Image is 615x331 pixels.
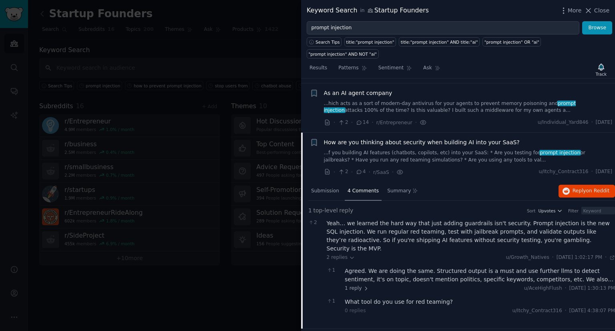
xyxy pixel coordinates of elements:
[399,37,480,46] a: title:"prompt injection" AND title:"ai"
[372,118,373,127] span: ·
[593,61,609,78] button: Track
[313,206,338,215] span: top-level
[311,188,339,195] span: Submission
[565,307,567,315] span: ·
[573,188,609,195] span: Reply
[307,21,579,35] input: Try a keyword related to your business
[569,307,615,315] span: [DATE] 4:38:07 PM
[559,185,615,198] button: Replyon Reddit
[327,254,355,261] span: 2 replies
[596,71,607,77] div: Track
[559,6,582,15] button: More
[420,62,443,78] a: Ask
[605,254,607,261] span: ·
[334,168,335,176] span: ·
[591,119,593,126] span: ·
[581,207,615,215] input: Keyword
[345,285,369,292] span: 1 reply
[338,168,348,176] span: 2
[307,49,379,59] a: "prompt injection" AND NOT "ai"
[539,150,581,155] span: prompt injection
[339,206,353,215] span: reply
[378,65,404,72] span: Sentiment
[307,62,330,78] a: Results
[344,37,396,46] a: title:"prompt injection"
[346,39,394,45] div: title:"prompt injection"
[376,120,412,125] span: r/Entrepreneur
[506,254,549,260] span: u/Growth_Natives
[360,7,364,14] span: in
[324,149,613,163] a: ...f you building AI features (chatbots, copilots, etc) into your SaaS: * Are you testing forprom...
[415,118,417,127] span: ·
[423,65,432,72] span: Ask
[308,219,322,226] span: 2
[524,285,562,291] span: u/AceHighFlush
[336,62,370,78] a: Patterns
[392,168,394,176] span: ·
[538,208,555,214] span: Upvotes
[596,168,612,176] span: [DATE]
[401,39,478,45] div: title:"prompt injection" AND title:"ai"
[307,6,429,16] div: Keyword Search Startup Founders
[324,89,392,97] a: As an AI agent company
[309,51,377,57] div: "prompt injection" AND NOT "ai"
[594,6,609,15] span: Close
[327,267,341,274] span: 1
[338,119,348,126] span: 2
[484,39,539,45] div: "prompt injection" OR "ai"
[569,285,615,292] span: [DATE] 1:30:13 PM
[345,298,615,306] div: What tool do you use for red teaming?
[338,65,358,72] span: Patterns
[538,208,563,214] button: Upvotes
[596,119,612,126] span: [DATE]
[591,168,593,176] span: ·
[539,168,588,176] span: u/Itchy_Contract316
[351,118,353,127] span: ·
[308,206,312,215] span: 1
[538,119,589,126] span: u/Individual_Yard846
[552,254,554,261] span: ·
[565,285,567,292] span: ·
[351,168,353,176] span: ·
[324,100,613,114] a: ...hich acts as a sort of modern-day antivirus for your agents to prevent memory poisoning andpro...
[345,267,615,284] div: Agreed. We are doing the same. Structured output is a must and use further llms to detect sentime...
[376,62,415,78] a: Sentiment
[586,188,609,194] span: on Reddit
[369,168,370,176] span: ·
[334,118,335,127] span: ·
[568,6,582,15] span: More
[582,21,612,35] button: Browse
[512,308,562,313] span: u/Itchy_Contract316
[373,170,389,175] span: r/SaaS
[387,188,411,195] span: Summary
[482,37,541,46] a: "prompt injection" OR "ai"
[310,65,327,72] span: Results
[316,39,340,45] span: Search Tips
[307,37,342,46] button: Search Tips
[557,254,602,261] span: [DATE] 1:02:17 PM
[327,298,341,305] span: 1
[527,208,536,214] div: Sort
[324,138,520,147] a: How are you thinking about security when building AI into your SaaS?
[356,119,369,126] span: 14
[356,168,366,176] span: 4
[584,6,609,15] button: Close
[568,208,579,214] div: Filter
[348,188,379,195] span: 4 Comments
